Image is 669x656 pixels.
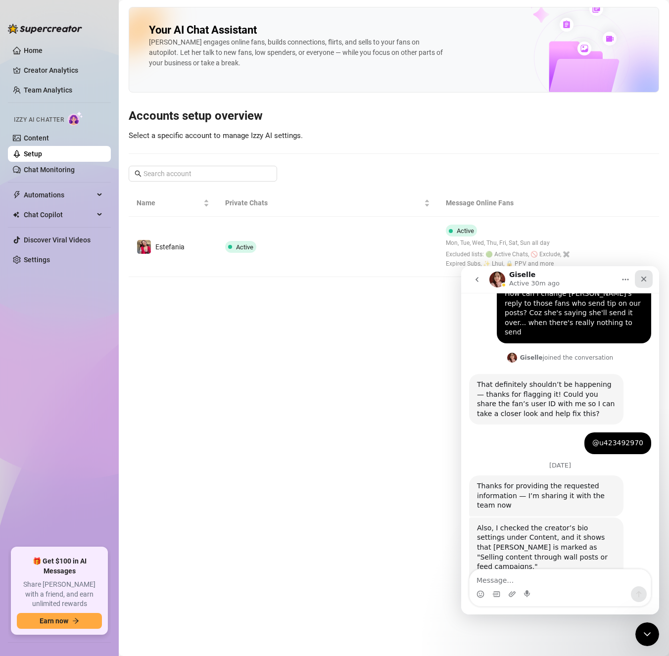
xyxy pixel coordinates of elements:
textarea: Message… [8,303,190,320]
a: Content [24,134,49,142]
div: Giselle says… [8,251,190,363]
img: AI Chatter [68,111,83,126]
span: Share [PERSON_NAME] with a friend, and earn unlimited rewards [17,580,102,609]
a: Settings [24,256,50,264]
span: Excluded lists: 🟢 Active Chats, 🚫 Exclude, ✖️ Expired Subs, ✨ Lhui, 🔒 PPV and more [446,250,577,269]
h2: Your AI Chat Assistant [149,23,257,37]
iframe: Intercom live chat [635,622,659,646]
img: Estefania [137,240,151,254]
span: Chat Copilot [24,207,94,223]
button: Upload attachment [47,324,55,332]
span: Izzy AI Chatter [14,115,64,125]
a: Creator Analytics [24,62,103,78]
span: Name [137,197,201,208]
span: search [135,170,142,177]
button: Gif picker [31,324,39,332]
button: Start recording [63,324,71,332]
span: arrow-right [72,617,79,624]
div: [PERSON_NAME] engages online fans, builds connections, flirts, and sells to your fans on autopilo... [149,37,446,68]
button: Earn nowarrow-right [17,613,102,629]
h3: Accounts setup overview [129,108,659,124]
span: Earn now [40,617,68,625]
span: Private Chats [225,197,423,208]
a: Home [24,47,43,54]
div: Also, I checked the creator’s bio settings under Content, and it shows that [PERSON_NAME] is mark... [16,257,154,306]
span: 🎁 Get $100 in AI Messages [17,557,102,576]
img: Chat Copilot [13,211,19,218]
span: Active [236,243,253,251]
a: Setup [24,150,42,158]
th: Message Online Fans [438,189,585,217]
th: Name [129,189,217,217]
a: Chat Monitoring [24,166,75,174]
button: Emoji picker [15,324,23,332]
div: Also, I checked the creator’s bio settings under Content, and it shows that [PERSON_NAME] is mark... [8,251,162,341]
iframe: Intercom live chat [461,266,659,614]
span: Estefania [155,243,185,251]
th: Private Chats [217,189,438,217]
span: Automations [24,187,94,203]
img: logo-BBDzfeDw.svg [8,24,82,34]
a: Team Analytics [24,86,72,94]
input: Search account [143,168,263,179]
span: Mon, Tue, Wed, Thu, Fri, Sat, Sun all day [446,238,577,248]
button: Send a message… [170,320,186,336]
span: Select a specific account to manage Izzy AI settings. [129,131,303,140]
a: Discover Viral Videos [24,236,91,244]
span: Active [457,227,474,234]
span: thunderbolt [13,191,21,199]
